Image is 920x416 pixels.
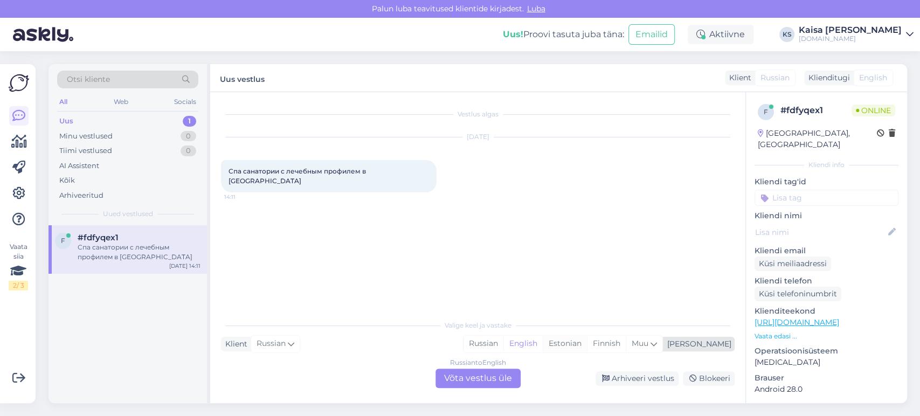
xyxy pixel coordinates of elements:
[632,338,648,348] span: Muu
[524,4,549,13] span: Luba
[220,71,265,85] label: Uus vestlus
[181,145,196,156] div: 0
[9,281,28,290] div: 2 / 3
[103,209,153,219] span: Uued vestlused
[683,371,735,386] div: Blokeeri
[59,190,103,201] div: Arhiveeritud
[688,25,753,44] div: Aktiivne
[755,245,898,256] p: Kliendi email
[596,371,679,386] div: Arhiveeri vestlus
[755,345,898,357] p: Operatsioonisüsteem
[755,287,841,301] div: Küsi telefoninumbrit
[78,233,119,242] span: #fdfyqex1
[59,116,73,127] div: Uus
[755,357,898,368] p: [MEDICAL_DATA]
[755,190,898,206] input: Lisa tag
[760,72,790,84] span: Russian
[169,262,200,270] div: [DATE] 14:11
[221,109,735,119] div: Vestlus algas
[799,26,914,43] a: Kaisa [PERSON_NAME][DOMAIN_NAME]
[779,27,794,42] div: KS
[780,104,852,117] div: # fdfyqex1
[78,242,200,262] div: Спа санатории с лечебным профилем в [GEOGRAPHIC_DATA]
[859,72,887,84] span: English
[503,336,543,352] div: English
[755,275,898,287] p: Kliendi telefon
[587,336,626,352] div: Finnish
[61,237,65,245] span: f
[799,34,902,43] div: [DOMAIN_NAME]
[755,256,831,271] div: Küsi meiliaadressi
[755,372,898,384] p: Brauser
[172,95,198,109] div: Socials
[503,29,523,39] b: Uus!
[9,242,28,290] div: Vaata siia
[755,317,839,327] a: [URL][DOMAIN_NAME]
[57,95,70,109] div: All
[764,108,768,116] span: f
[755,226,886,238] input: Lisa nimi
[725,72,751,84] div: Klient
[112,95,130,109] div: Web
[224,193,265,201] span: 14:11
[543,336,587,352] div: Estonian
[221,132,735,142] div: [DATE]
[229,167,368,185] span: Спа санатории с лечебным профилем в [GEOGRAPHIC_DATA]
[799,26,902,34] div: Kaisa [PERSON_NAME]
[257,338,286,350] span: Russian
[628,24,675,45] button: Emailid
[221,338,247,350] div: Klient
[221,321,735,330] div: Valige keel ja vastake
[59,145,112,156] div: Tiimi vestlused
[67,74,110,85] span: Otsi kliente
[181,131,196,142] div: 0
[435,369,521,388] div: Võta vestlus üle
[9,73,29,93] img: Askly Logo
[758,128,877,150] div: [GEOGRAPHIC_DATA], [GEOGRAPHIC_DATA]
[755,176,898,188] p: Kliendi tag'id
[755,384,898,395] p: Android 28.0
[804,72,850,84] div: Klienditugi
[59,175,75,186] div: Kõik
[503,28,624,41] div: Proovi tasuta juba täna:
[755,160,898,170] div: Kliendi info
[59,161,99,171] div: AI Assistent
[755,331,898,341] p: Vaata edasi ...
[450,358,506,368] div: Russian to English
[464,336,503,352] div: Russian
[59,131,113,142] div: Minu vestlused
[755,306,898,317] p: Klienditeekond
[755,210,898,221] p: Kliendi nimi
[183,116,196,127] div: 1
[663,338,731,350] div: [PERSON_NAME]
[852,105,895,116] span: Online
